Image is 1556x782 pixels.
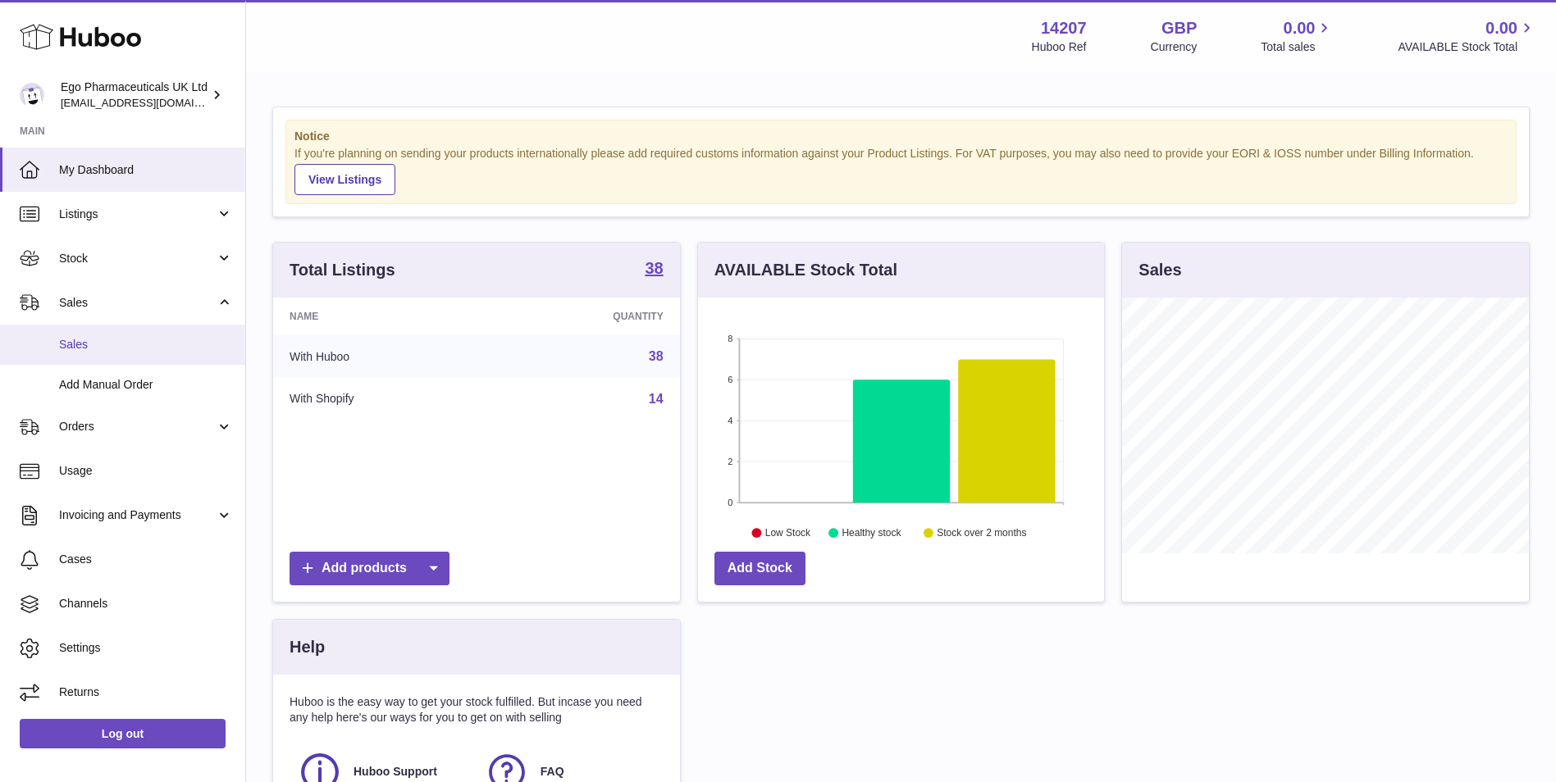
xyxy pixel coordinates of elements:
span: My Dashboard [59,162,233,178]
span: Huboo Support [354,764,437,780]
span: Settings [59,640,233,656]
strong: 14207 [1041,17,1087,39]
text: Stock over 2 months [937,527,1026,539]
div: If you're planning on sending your products internationally please add required customs informati... [294,146,1508,195]
a: Log out [20,719,226,748]
span: 0.00 [1284,17,1316,39]
span: Sales [59,337,233,352]
text: 6 [728,375,732,384]
span: Total sales [1261,39,1334,55]
strong: 38 [645,260,663,276]
span: FAQ [541,764,564,780]
a: 38 [645,260,663,280]
text: Healthy stock [842,527,901,539]
span: Orders [59,419,216,434]
div: Currency [1151,39,1198,55]
text: 8 [728,334,732,343]
div: Huboo Ref [1032,39,1087,55]
a: 38 [649,349,664,363]
span: Add Manual Order [59,377,233,393]
h3: Sales [1138,259,1181,281]
strong: GBP [1161,17,1197,39]
text: 2 [728,457,732,466]
text: 0 [728,498,732,507]
h3: Total Listings [290,259,395,281]
h3: Help [290,636,325,658]
span: Channels [59,596,233,612]
a: View Listings [294,164,395,195]
th: Name [273,298,492,335]
span: AVAILABLE Stock Total [1398,39,1536,55]
a: 0.00 Total sales [1261,17,1334,55]
span: 0.00 [1485,17,1517,39]
th: Quantity [492,298,679,335]
span: Cases [59,552,233,567]
span: [EMAIL_ADDRESS][DOMAIN_NAME] [61,96,241,109]
span: Usage [59,463,233,479]
p: Huboo is the easy way to get your stock fulfilled. But incase you need any help here's our ways f... [290,694,664,725]
a: 14 [649,392,664,406]
td: With Huboo [273,335,492,378]
span: Sales [59,295,216,311]
span: Stock [59,251,216,266]
span: Listings [59,207,216,222]
strong: Notice [294,129,1508,144]
div: Ego Pharmaceuticals UK Ltd [61,80,208,111]
text: Low Stock [765,527,811,539]
text: 4 [728,416,732,425]
img: internalAdmin-14207@internal.huboo.com [20,83,44,107]
span: Invoicing and Payments [59,507,216,523]
a: 0.00 AVAILABLE Stock Total [1398,17,1536,55]
h3: AVAILABLE Stock Total [714,259,897,281]
a: Add products [290,552,449,585]
a: Add Stock [714,552,805,585]
span: Returns [59,684,233,700]
td: With Shopify [273,378,492,421]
